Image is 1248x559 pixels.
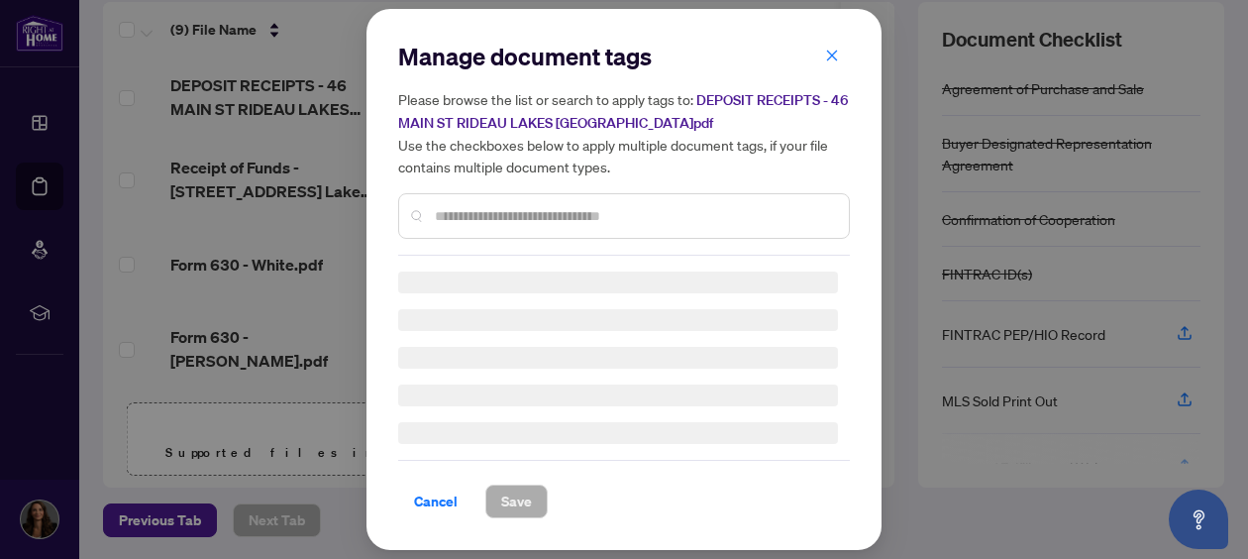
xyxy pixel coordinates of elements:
[1169,490,1228,549] button: Open asap
[398,485,473,518] button: Cancel
[485,485,548,518] button: Save
[398,88,850,177] h5: Please browse the list or search to apply tags to: Use the checkboxes below to apply multiple doc...
[398,41,850,72] h2: Manage document tags
[414,486,458,517] span: Cancel
[825,49,839,62] span: close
